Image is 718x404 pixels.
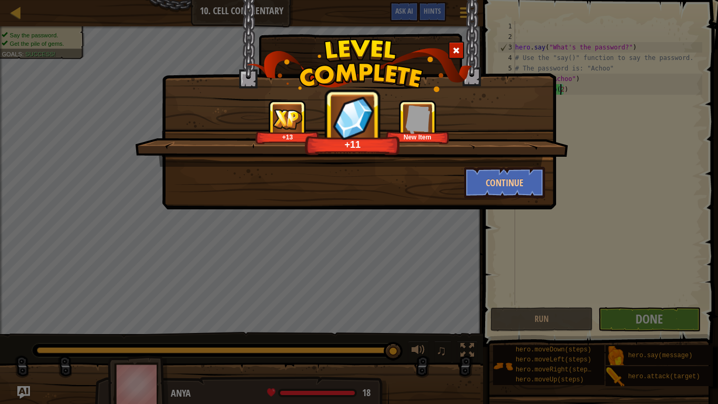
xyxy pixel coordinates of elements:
[308,138,397,150] div: +11
[247,39,472,92] img: level_complete.png
[258,133,317,141] div: +13
[464,167,546,198] button: Continue
[388,133,447,141] div: New Item
[328,93,378,142] img: reward_icon_gems.png
[273,109,302,129] img: reward_icon_xp.png
[403,105,432,134] img: portrait.png
[185,145,517,156] div: Cool Caustic Cauldrons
